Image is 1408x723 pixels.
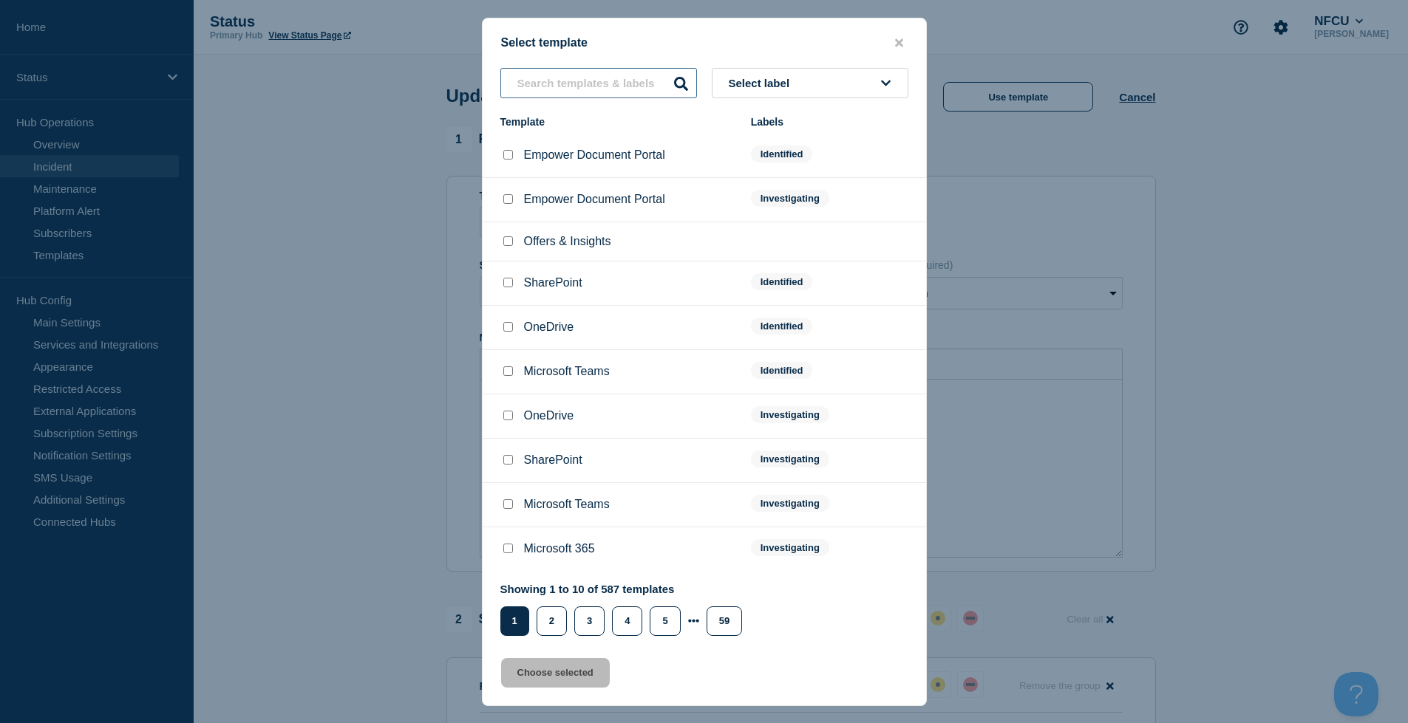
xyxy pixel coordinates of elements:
[524,542,595,555] p: Microsoft 365
[891,36,908,50] button: close button
[503,150,513,160] input: Empower Document Portal checkbox
[707,606,742,636] button: 59
[503,544,513,553] input: Microsoft 365 checkbox
[503,455,513,465] input: SharePoint checkbox
[524,409,574,422] p: OneDrive
[500,68,697,98] input: Search templates & labels
[524,235,611,248] p: Offers & Insights
[503,499,513,509] input: Microsoft Teams checkbox
[524,321,574,334] p: OneDrive
[524,148,665,162] p: Empower Document Portal
[751,406,829,423] span: Investigating
[751,450,829,467] span: Investigating
[574,606,605,636] button: 3
[537,606,567,636] button: 2
[503,236,513,246] input: Offers & Insights checkbox
[524,193,665,206] p: Empower Document Portal
[751,539,829,556] span: Investigating
[503,366,513,376] input: Microsoft Teams checkbox
[483,36,926,50] div: Select template
[751,116,908,128] div: Labels
[500,116,736,128] div: Template
[524,365,610,378] p: Microsoft Teams
[751,495,829,512] span: Investigating
[751,190,829,207] span: Investigating
[503,194,513,204] input: Empower Document Portal checkbox
[712,68,908,98] button: Select label
[729,77,796,89] span: Select label
[503,411,513,420] input: OneDrive checkbox
[500,583,750,595] p: Showing 1 to 10 of 587 templates
[503,278,513,287] input: SharePoint checkbox
[612,606,642,636] button: 4
[500,606,529,636] button: 1
[524,276,582,289] p: SharePoint
[751,273,813,290] span: Identified
[503,322,513,332] input: OneDrive checkbox
[524,453,582,467] p: SharePoint
[751,318,813,335] span: Identified
[751,362,813,379] span: Identified
[751,145,813,162] span: Identified
[650,606,680,636] button: 5
[501,658,610,688] button: Choose selected
[524,498,610,511] p: Microsoft Teams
